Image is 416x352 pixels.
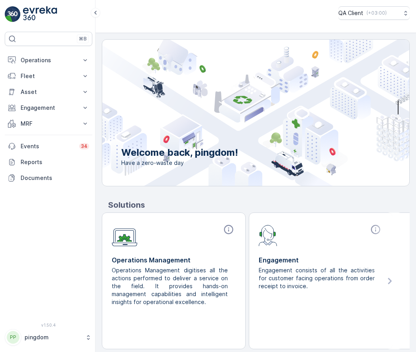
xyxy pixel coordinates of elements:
p: ( +03:00 ) [366,10,387,16]
p: QA Client [338,9,363,17]
button: MRF [5,116,92,132]
p: Welcome back, pingdom! [121,146,238,159]
span: v 1.50.4 [5,323,92,327]
img: city illustration [67,40,409,186]
button: QA Client(+03:00) [338,6,410,20]
p: ⌘B [79,36,87,42]
p: Operations Management digitises all the actions performed to deliver a service on the field. It p... [112,266,229,306]
a: Events34 [5,138,92,154]
p: Engagement [21,104,76,112]
img: module-icon [112,224,137,247]
p: Operations [21,56,76,64]
button: PPpingdom [5,329,92,346]
img: logo [5,6,21,22]
button: Operations [5,52,92,68]
img: module-icon [259,224,277,246]
span: Have a zero-waste day [121,159,238,167]
a: Documents [5,170,92,186]
p: MRF [21,120,76,128]
p: Events [21,142,74,150]
a: Reports [5,154,92,170]
p: Reports [21,158,89,166]
button: Fleet [5,68,92,84]
p: Engagement [259,255,383,265]
div: PP [7,331,19,344]
p: Fleet [21,72,76,80]
p: pingdom [25,333,81,341]
p: Documents [21,174,89,182]
button: Asset [5,84,92,100]
p: Operations Management [112,255,236,265]
p: Engagement consists of all the activities for customer facing operations from order receipt to in... [259,266,376,290]
p: Asset [21,88,76,96]
img: logo_light-DOdMpM7g.png [23,6,57,22]
p: 34 [81,143,88,149]
p: Solutions [108,199,410,211]
button: Engagement [5,100,92,116]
